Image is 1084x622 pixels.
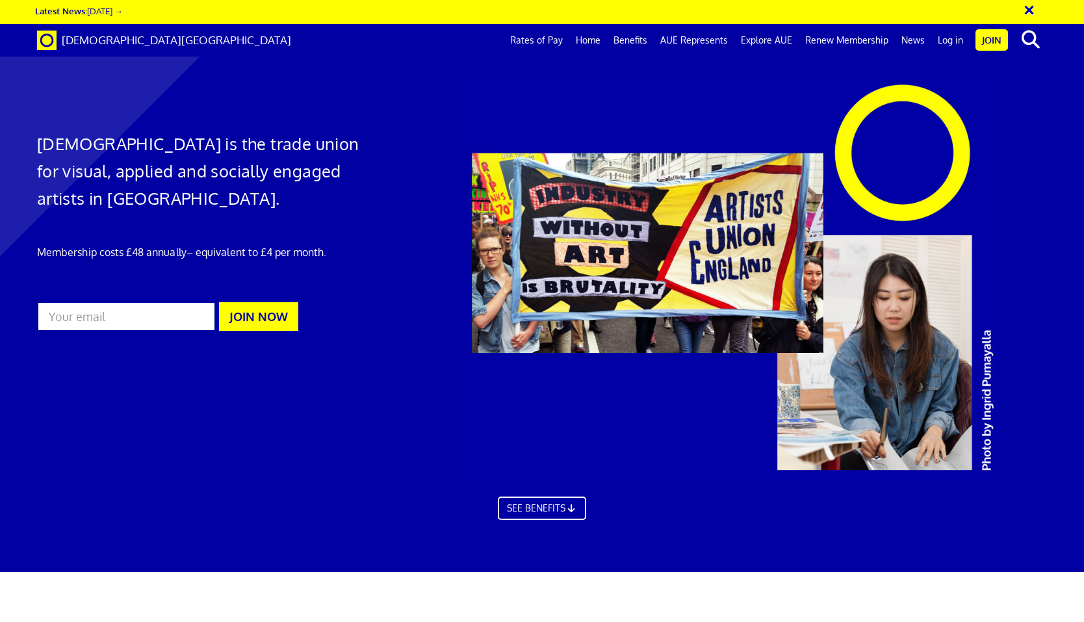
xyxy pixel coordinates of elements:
h1: [DEMOGRAPHIC_DATA] is the trade union for visual, applied and socially engaged artists in [GEOGRA... [37,130,361,212]
p: Membership costs £48 annually – equivalent to £4 per month. [37,244,361,260]
input: Your email [37,302,216,331]
strong: Latest News: [35,5,87,16]
a: AUE Represents [654,24,734,57]
a: Rates of Pay [504,24,569,57]
button: JOIN NOW [219,302,298,331]
a: Renew Membership [799,24,895,57]
a: Log in [931,24,970,57]
a: Latest News:[DATE] → [35,5,123,16]
a: Home [569,24,607,57]
button: search [1011,26,1050,53]
a: Join [975,29,1008,51]
a: Brand [DEMOGRAPHIC_DATA][GEOGRAPHIC_DATA] [27,24,301,57]
a: Explore AUE [734,24,799,57]
span: [DEMOGRAPHIC_DATA][GEOGRAPHIC_DATA] [62,33,291,47]
a: News [895,24,931,57]
a: Benefits [607,24,654,57]
a: SEE BENEFITS [498,497,586,520]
